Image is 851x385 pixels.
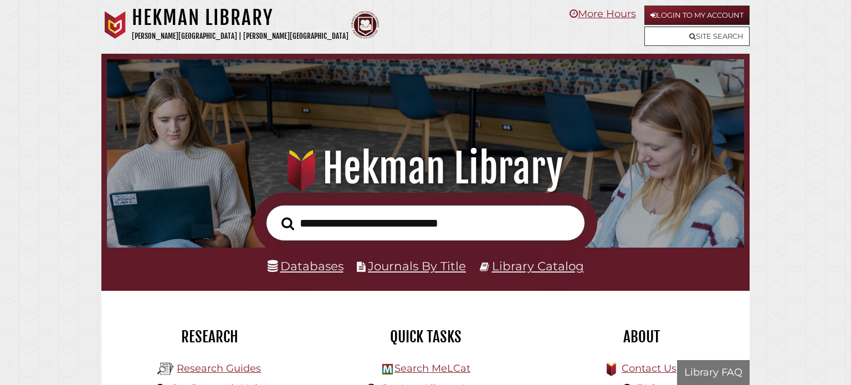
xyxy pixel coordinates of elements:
[177,362,261,374] a: Research Guides
[110,327,309,346] h2: Research
[394,362,470,374] a: Search MeLCat
[382,364,393,374] img: Hekman Library Logo
[326,327,525,346] h2: Quick Tasks
[101,11,129,39] img: Calvin University
[132,6,348,30] h1: Hekman Library
[644,6,750,25] a: Login to My Account
[542,327,741,346] h2: About
[351,11,379,39] img: Calvin Theological Seminary
[120,144,731,193] h1: Hekman Library
[281,217,294,231] i: Search
[622,362,676,374] a: Contact Us
[492,259,584,273] a: Library Catalog
[157,361,174,377] img: Hekman Library Logo
[570,8,636,20] a: More Hours
[268,259,344,273] a: Databases
[132,30,348,43] p: [PERSON_NAME][GEOGRAPHIC_DATA] | [PERSON_NAME][GEOGRAPHIC_DATA]
[644,27,750,46] a: Site Search
[368,259,466,273] a: Journals By Title
[276,214,300,233] button: Search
